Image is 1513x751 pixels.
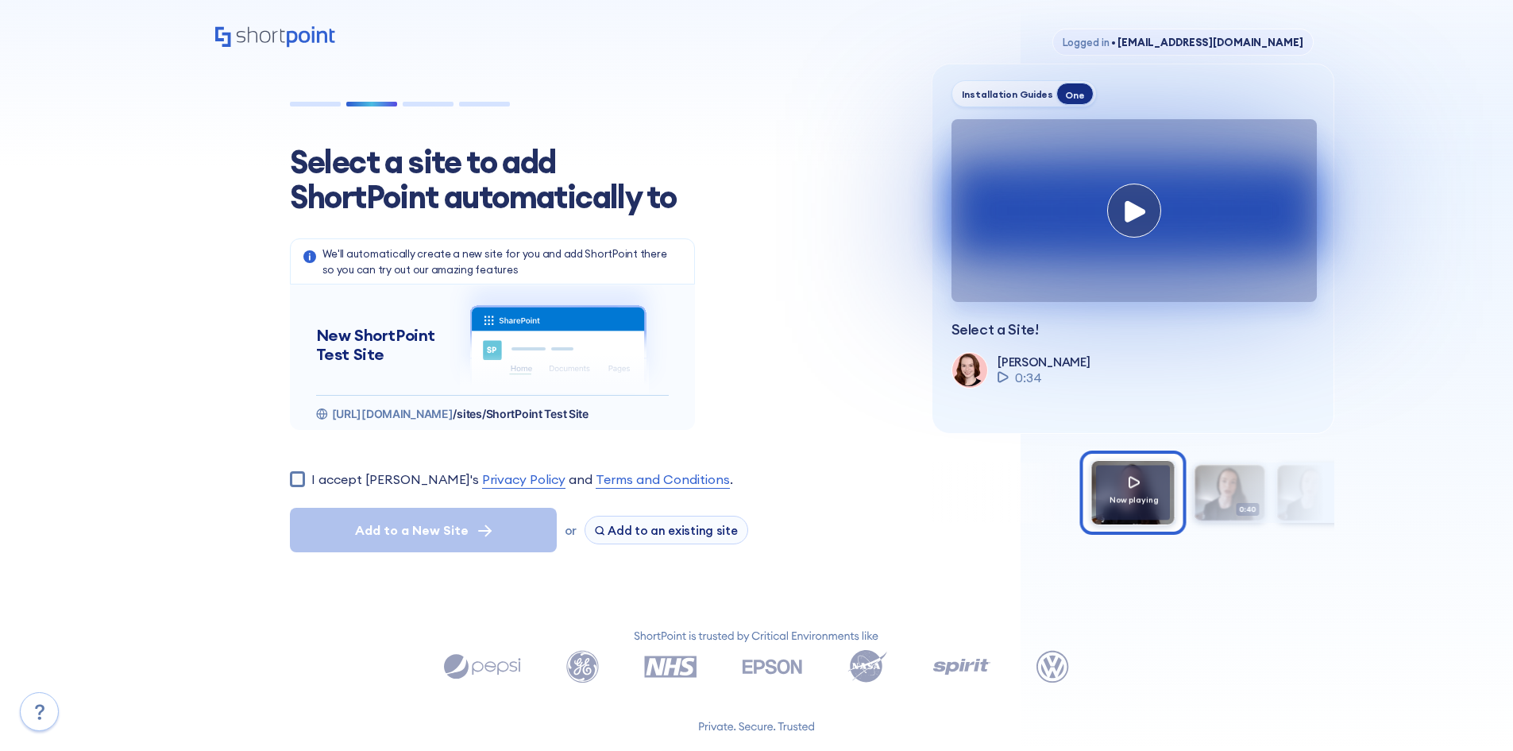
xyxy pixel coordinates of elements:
[998,354,1090,370] p: [PERSON_NAME]
[585,516,748,544] button: Add to an existing site
[316,326,448,364] h5: New ShortPoint Test Site
[1227,567,1513,751] iframe: Chat Widget
[355,521,469,540] span: Add to a New Site
[453,407,588,420] span: /sites/ShortPoint Test Site
[951,321,1314,339] p: Select a Site!
[1236,503,1260,517] span: 0:40
[1111,36,1116,48] span: •
[332,407,454,420] span: [URL][DOMAIN_NAME]
[952,353,986,386] img: shortpoint-support-team
[322,246,681,277] p: We'll automatically create a new site for you and add ShortPoint there so you can try out our ama...
[290,508,557,552] button: Add to a New Site
[962,88,1054,100] div: Installation Guides
[482,470,565,489] a: Privacy Policy
[316,406,669,422] div: https://trgcfo.sharepoint.com
[290,145,703,215] h1: Select a site to add ShortPoint automatically to
[332,406,589,422] p: https://trgcfo.sharepoint.com/sites/ShortPoint_Playground
[1110,494,1159,505] span: Now playing
[596,470,730,489] a: Terms and Conditions
[1056,83,1093,105] div: One
[1318,503,1342,517] span: 0:07
[1015,368,1042,387] span: 0:34
[608,523,738,538] span: Add to an existing site
[1109,36,1303,48] span: [EMAIL_ADDRESS][DOMAIN_NAME]
[565,523,577,538] span: or
[311,470,733,489] label: I accept [PERSON_NAME]'s and .
[1063,36,1110,48] span: Logged in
